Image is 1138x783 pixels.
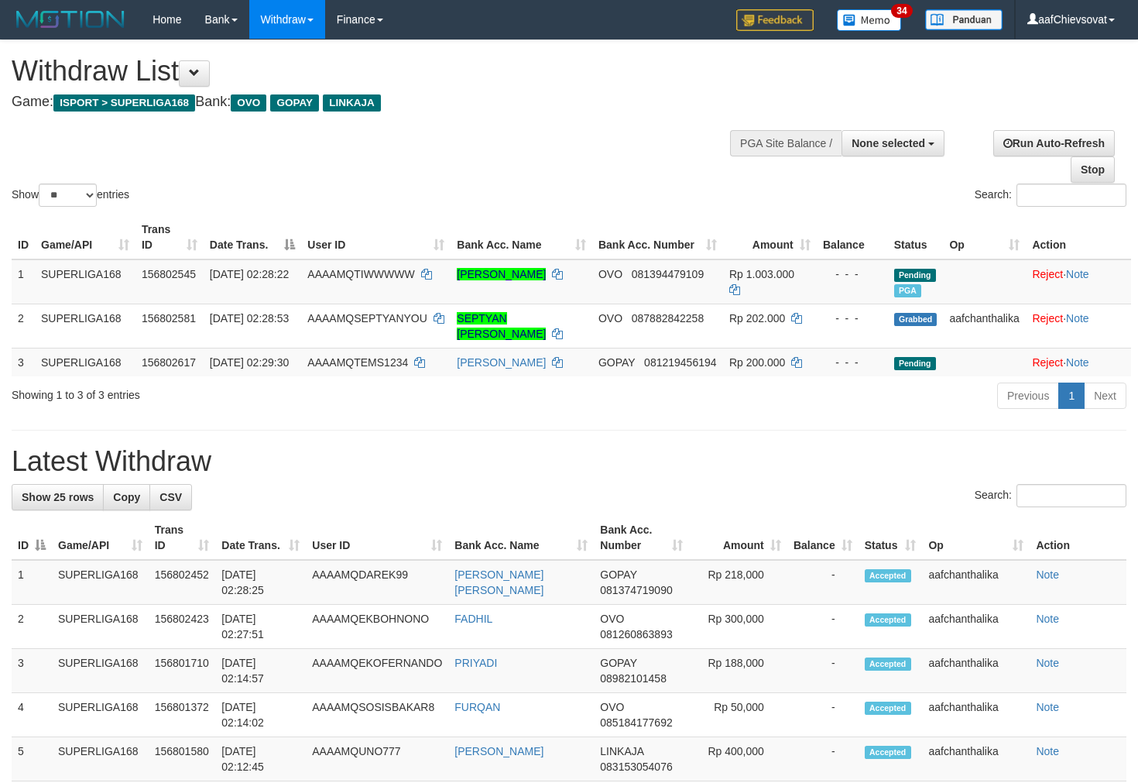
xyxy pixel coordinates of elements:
label: Search: [975,484,1126,507]
a: Reject [1032,356,1063,369]
a: 1 [1058,383,1085,409]
th: User ID: activate to sort column ascending [306,516,448,560]
th: Status: activate to sort column ascending [859,516,923,560]
th: Bank Acc. Name: activate to sort column ascending [448,516,594,560]
a: FURQAN [454,701,500,713]
span: Rp 1.003.000 [729,268,794,280]
td: Rp 50,000 [689,693,787,737]
span: Rp 200.000 [729,356,785,369]
th: Op: activate to sort column ascending [943,215,1026,259]
span: Grabbed [894,313,937,326]
select: Showentries [39,184,97,207]
a: [PERSON_NAME] [457,268,546,280]
h1: Withdraw List [12,56,743,87]
td: aafchanthalika [943,304,1026,348]
a: Note [1066,312,1089,325]
label: Show entries [12,184,129,207]
h4: Game: Bank: [12,94,743,110]
th: Amount: activate to sort column ascending [723,215,817,259]
img: MOTION_logo.png [12,8,129,31]
span: Copy 087882842258 to clipboard [632,312,704,325]
span: AAAAMQSEPTYANYOU [307,312,427,325]
td: SUPERLIGA168 [52,605,149,649]
td: 156801710 [149,649,216,693]
a: Note [1036,657,1059,669]
td: · [1026,259,1131,304]
td: [DATE] 02:28:25 [215,560,306,605]
td: SUPERLIGA168 [35,348,135,376]
span: [DATE] 02:29:30 [210,356,289,369]
td: SUPERLIGA168 [52,649,149,693]
td: - [787,737,859,781]
a: Next [1084,383,1126,409]
th: ID: activate to sort column descending [12,516,52,560]
th: Trans ID: activate to sort column ascending [135,215,204,259]
td: 3 [12,649,52,693]
td: 156801580 [149,737,216,781]
span: 34 [891,4,912,18]
td: AAAAMQDAREK99 [306,560,448,605]
span: Accepted [865,613,911,627]
th: Bank Acc. Number: activate to sort column ascending [592,215,723,259]
div: - - - [823,311,882,326]
span: Copy [113,491,140,503]
span: Copy 081374719090 to clipboard [600,584,672,596]
th: Amount: activate to sort column ascending [689,516,787,560]
th: Status [888,215,944,259]
td: AAAAMQUNO777 [306,737,448,781]
td: 3 [12,348,35,376]
td: SUPERLIGA168 [35,259,135,304]
div: Showing 1 to 3 of 3 entries [12,381,463,403]
h1: Latest Withdraw [12,446,1126,477]
td: Rp 188,000 [689,649,787,693]
td: Rp 400,000 [689,737,787,781]
a: Previous [997,383,1059,409]
td: [DATE] 02:14:57 [215,649,306,693]
th: Game/API: activate to sort column ascending [35,215,135,259]
a: [PERSON_NAME] [PERSON_NAME] [454,568,543,596]
td: aafchanthalika [922,737,1030,781]
span: Pending [894,357,936,370]
td: AAAAMQEKOFERNANDO [306,649,448,693]
td: 4 [12,693,52,737]
th: Bank Acc. Name: activate to sort column ascending [451,215,592,259]
td: 2 [12,605,52,649]
span: OVO [600,701,624,713]
td: 1 [12,259,35,304]
span: Accepted [865,569,911,582]
span: None selected [852,137,925,149]
span: OVO [231,94,266,112]
span: ISPORT > SUPERLIGA168 [53,94,195,112]
a: Note [1036,745,1059,757]
th: User ID: activate to sort column ascending [301,215,451,259]
td: [DATE] 02:27:51 [215,605,306,649]
td: [DATE] 02:12:45 [215,737,306,781]
a: Note [1066,268,1089,280]
span: 156802617 [142,356,196,369]
td: aafchanthalika [922,693,1030,737]
span: GOPAY [270,94,319,112]
td: 1 [12,560,52,605]
span: AAAAMQTIWWWWW [307,268,414,280]
div: - - - [823,355,882,370]
span: Copy 083153054076 to clipboard [600,761,672,773]
a: [PERSON_NAME] [454,745,543,757]
span: Copy 08982101458 to clipboard [600,672,667,685]
button: None selected [842,130,944,156]
span: LINKAJA [323,94,381,112]
td: [DATE] 02:14:02 [215,693,306,737]
span: Rp 202.000 [729,312,785,325]
td: - [787,560,859,605]
a: [PERSON_NAME] [457,356,546,369]
th: Game/API: activate to sort column ascending [52,516,149,560]
th: Balance: activate to sort column ascending [787,516,859,560]
td: aafchanthalika [922,649,1030,693]
td: Rp 300,000 [689,605,787,649]
span: Pending [894,269,936,282]
div: - - - [823,266,882,282]
th: Trans ID: activate to sort column ascending [149,516,216,560]
th: ID [12,215,35,259]
th: Action [1026,215,1131,259]
td: 156802423 [149,605,216,649]
td: - [787,649,859,693]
